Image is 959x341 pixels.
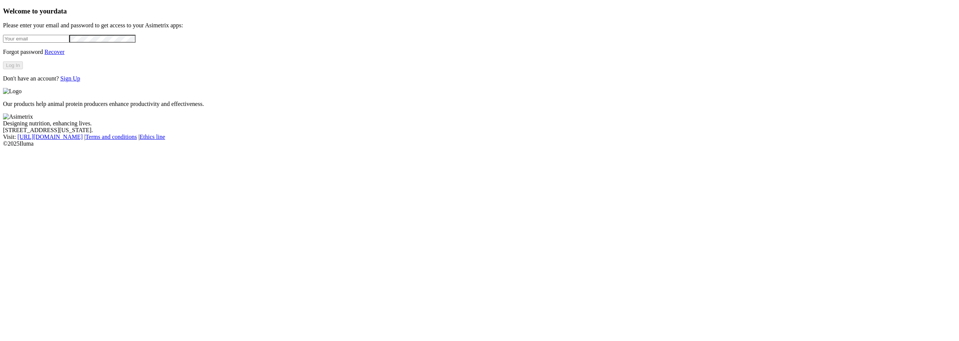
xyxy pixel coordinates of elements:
p: Don't have an account? [3,75,956,82]
div: Visit : | | [3,134,956,140]
a: Sign Up [60,75,80,82]
a: Recover [45,49,64,55]
p: Forgot password [3,49,956,55]
input: Your email [3,35,69,43]
p: Please enter your email and password to get access to your Asimetrix apps: [3,22,956,29]
span: data [54,7,67,15]
p: Our products help animal protein producers enhance productivity and effectiveness. [3,101,956,107]
a: Ethics line [140,134,165,140]
a: [URL][DOMAIN_NAME] [18,134,83,140]
div: © 2025 Iluma [3,140,956,147]
div: [STREET_ADDRESS][US_STATE]. [3,127,956,134]
h3: Welcome to your [3,7,956,15]
button: Log In [3,61,23,69]
img: Asimetrix [3,113,33,120]
a: Terms and conditions [85,134,137,140]
img: Logo [3,88,22,95]
div: Designing nutrition, enhancing lives. [3,120,956,127]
